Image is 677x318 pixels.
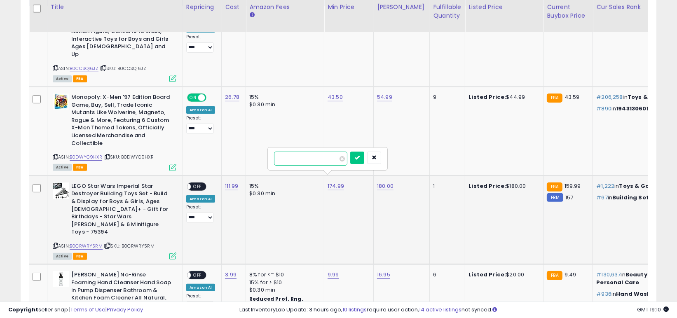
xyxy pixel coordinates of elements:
small: FBM [547,193,563,202]
a: 14 active listings [419,306,461,313]
div: Current Buybox Price [547,3,589,20]
a: B0DWYC9HXR [70,154,102,161]
b: LEGO Star Wars Imperial Star Destroyer Building Toys Set - Build & Display for Boys & Girls, Ages... [71,182,171,238]
div: 1 [433,182,459,190]
a: 111.99 [225,182,238,190]
span: #130,637 [596,271,621,278]
p: in [596,271,677,286]
p: in [596,194,677,201]
div: ASIN: [53,12,176,81]
div: 15% for > $10 [249,279,318,286]
img: 51MAafNxKeL._SL40_.jpg [53,94,69,110]
span: #206,258 [596,93,623,101]
p: in [596,182,677,190]
small: FBA [547,182,562,192]
b: Listed Price: [469,182,506,190]
a: 43.50 [328,93,343,101]
span: All listings currently available for purchase on Amazon [53,253,72,260]
div: Preset: [186,34,215,53]
span: Hand Wash [616,290,651,298]
div: $44.99 [469,94,537,101]
div: Min Price [328,3,370,12]
span: 19431306011 [616,105,651,112]
b: Listed Price: [469,271,506,278]
span: 43.59 [565,93,580,101]
span: All listings currently available for purchase on Amazon [53,164,72,171]
a: 174.99 [328,182,344,190]
span: All listings currently available for purchase on Amazon [53,75,72,82]
span: 159.99 [565,182,581,190]
span: Toys & Games [619,182,663,190]
div: 15% [249,182,318,190]
div: Last InventoryLab Update: 3 hours ago, require user action, not synced. [239,306,669,314]
strong: Copyright [8,306,38,313]
span: | SKU: B0CRWRY5RM [104,243,155,249]
span: Building Sets [612,194,652,201]
span: OFF [191,183,204,190]
div: Amazon AI [186,284,215,291]
div: $0.30 min [249,286,318,294]
div: ASIN: [53,182,176,259]
span: | SKU: B0CCSQ16JZ [100,65,146,72]
div: Preset: [186,293,215,312]
p: in [596,290,677,298]
span: Beauty & Personal Care [596,271,653,286]
div: Amazon AI [186,195,215,203]
span: #936 [596,290,611,298]
div: Title [51,3,179,12]
span: FBA [73,253,87,260]
span: Toys & Games [628,93,671,101]
div: Cost [225,3,242,12]
div: $0.30 min [249,101,318,108]
a: 3.99 [225,271,237,279]
div: Amazon Fees [249,3,321,12]
div: Amazon AI [186,106,215,114]
div: $0.30 min [249,190,318,197]
small: Amazon Fees. [249,12,254,19]
div: ASIN: [53,94,176,170]
p: in [596,94,677,101]
span: FBA [73,164,87,171]
div: seller snap | | [8,306,143,314]
div: Preset: [186,204,215,223]
div: [PERSON_NAME] [377,3,426,12]
span: #1,222 [596,182,614,190]
span: 157 [565,194,573,201]
div: Fulfillable Quantity [433,3,461,20]
div: Preset: [186,115,215,134]
span: | SKU: B0DWYC9HXR [103,154,154,160]
span: OFF [205,94,218,101]
span: ON [188,94,198,101]
span: #890 [596,105,611,112]
img: 31ctFkt+XJL._SL40_.jpg [53,271,69,287]
span: #67 [596,194,607,201]
b: Monopoly: X-Men '97 Edition Board Game, Buy, Sell, Trade Iconic Mutants Like Wolverine, Magneto, ... [71,94,171,149]
div: $180.00 [469,182,537,190]
a: B0CRWRY5RM [70,243,103,250]
div: 6 [433,271,459,278]
a: 180.00 [377,182,394,190]
a: 16.95 [377,271,390,279]
span: OFF [191,272,204,279]
a: 9.99 [328,271,339,279]
a: Terms of Use [70,306,105,313]
span: FBA [73,75,87,82]
div: 9 [433,94,459,101]
a: 54.99 [377,93,392,101]
p: in [596,105,677,112]
div: Listed Price [469,3,540,12]
div: Repricing [186,3,218,12]
div: 15% [249,94,318,101]
a: B0CCSQ16JZ [70,65,98,72]
b: Transformers One 2 in 1 Optimus Prime (Orion Pax) 9.9 Inch Robot Action Figure, Converts to Mask,... [71,12,171,60]
div: 8% for <= $10 [249,271,318,278]
small: FBA [547,271,562,280]
span: 2025-08-12 19:10 GMT [637,306,669,313]
span: 9.49 [565,271,576,278]
a: 10 listings [342,306,367,313]
img: 51ernDsuEOL._SL40_.jpg [53,182,69,199]
b: Listed Price: [469,93,506,101]
small: FBA [547,94,562,103]
div: $20.00 [469,271,537,278]
a: Privacy Policy [107,306,143,313]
